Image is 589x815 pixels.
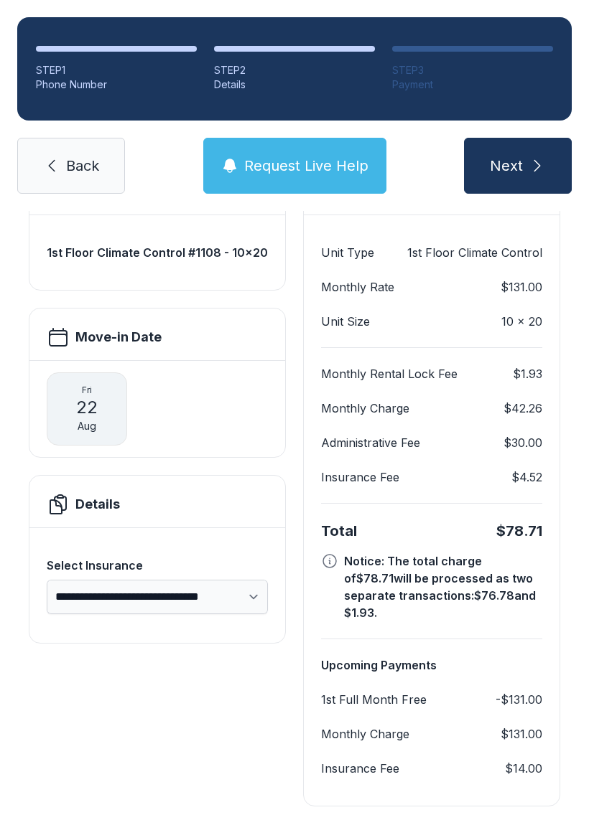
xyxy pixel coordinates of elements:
[407,244,542,261] dd: 1st Floor Climate Control
[36,77,197,92] div: Phone Number
[321,760,399,777] dt: Insurance Fee
[321,244,374,261] dt: Unit Type
[501,725,542,743] dd: $131.00
[47,557,268,574] div: Select Insurance
[505,760,542,777] dd: $14.00
[501,313,542,330] dd: 10 x 20
[75,494,120,514] h2: Details
[82,385,92,396] span: Fri
[47,244,268,261] h3: 1st Floor Climate Control #1108 - 10x20
[392,63,553,77] div: STEP 3
[321,468,399,486] dt: Insurance Fee
[504,434,542,451] dd: $30.00
[214,63,375,77] div: STEP 2
[66,156,99,176] span: Back
[47,580,268,614] select: Select Insurance
[504,400,542,417] dd: $42.26
[321,400,409,417] dt: Monthly Charge
[344,552,542,621] div: Notice: The total charge of $78.71 will be processed as two separate transactions: $76.78 and $1....
[321,656,542,674] h3: Upcoming Payments
[244,156,368,176] span: Request Live Help
[321,278,394,296] dt: Monthly Rate
[501,278,542,296] dd: $131.00
[321,691,427,708] dt: 1st Full Month Free
[511,468,542,486] dd: $4.52
[496,691,542,708] dd: -$131.00
[321,521,357,541] div: Total
[496,521,542,541] div: $78.71
[76,396,98,419] span: 22
[214,77,375,92] div: Details
[75,327,162,347] h2: Move-in Date
[321,313,370,330] dt: Unit Size
[321,365,458,382] dt: Monthly Rental Lock Fee
[513,365,542,382] dd: $1.93
[490,156,523,176] span: Next
[321,725,409,743] dt: Monthly Charge
[78,419,96,433] span: Aug
[36,63,197,77] div: STEP 1
[392,77,553,92] div: Payment
[321,434,420,451] dt: Administrative Fee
